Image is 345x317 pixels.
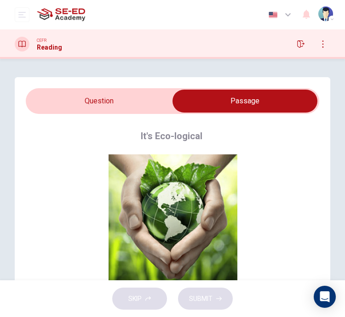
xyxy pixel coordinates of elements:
img: SE-ED Academy logo [37,6,85,24]
img: Profile picture [318,6,333,21]
button: open mobile menu [15,7,29,22]
img: en [267,11,279,18]
h1: Reading [37,44,62,51]
span: CEFR [37,37,46,44]
h4: It's Eco-logical [141,129,202,143]
div: Open Intercom Messenger [314,286,336,308]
